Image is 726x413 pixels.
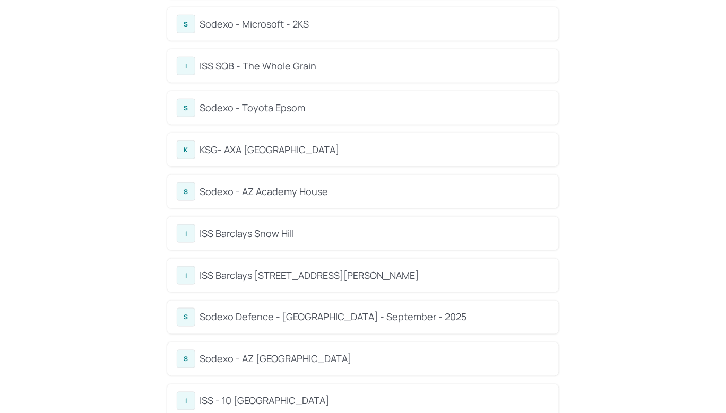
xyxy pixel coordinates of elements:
[177,224,195,243] div: I
[200,17,549,31] div: Sodexo - Microsoft - 2KS
[200,184,549,199] div: Sodexo - AZ Academy House
[200,59,549,73] div: ISS SQB - The Whole Grain
[200,268,549,283] div: ISS Barclays [STREET_ADDRESS][PERSON_NAME]
[177,99,195,117] div: S
[200,394,549,408] div: ISS - 10 [GEOGRAPHIC_DATA]
[200,226,549,241] div: ISS Barclays Snow Hill
[200,310,549,324] div: Sodexo Defence - [GEOGRAPHIC_DATA] - September - 2025
[177,266,195,285] div: I
[177,392,195,410] div: I
[177,308,195,327] div: S
[177,350,195,368] div: S
[177,15,195,33] div: S
[200,143,549,157] div: KSG- AXA [GEOGRAPHIC_DATA]
[200,352,549,366] div: Sodexo - AZ [GEOGRAPHIC_DATA]
[177,140,195,159] div: K
[177,182,195,201] div: S
[177,57,195,75] div: I
[200,101,549,115] div: Sodexo - Toyota Epsom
